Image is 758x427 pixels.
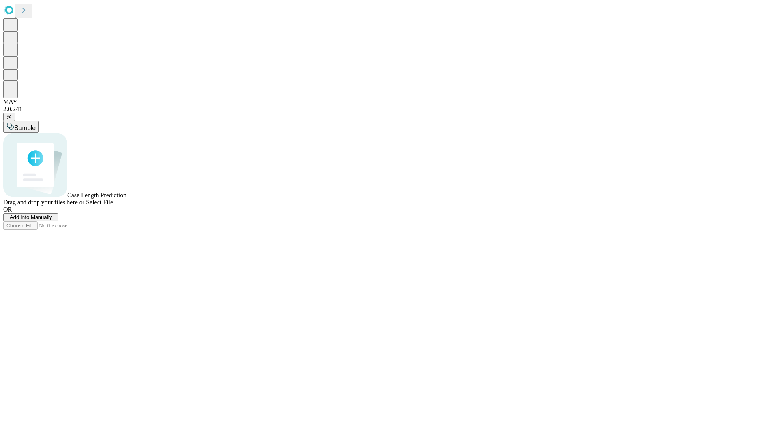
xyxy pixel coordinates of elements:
span: Drag and drop your files here or [3,199,84,206]
span: @ [6,114,12,120]
span: Sample [14,125,36,131]
button: Sample [3,121,39,133]
button: Add Info Manually [3,213,58,221]
div: 2.0.241 [3,106,755,113]
span: Case Length Prediction [67,192,126,198]
div: MAY [3,98,755,106]
button: @ [3,113,15,121]
span: OR [3,206,12,213]
span: Add Info Manually [10,214,52,220]
span: Select File [86,199,113,206]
